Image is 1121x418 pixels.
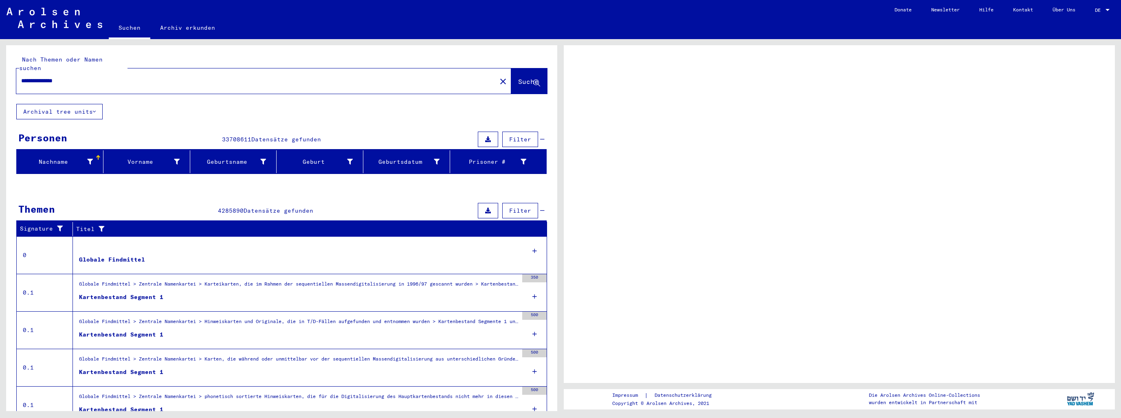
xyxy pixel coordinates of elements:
[79,318,518,329] div: Globale Findmittel > Zentrale Namenkartei > Hinweiskarten und Originale, die in T/D-Fällen aufgef...
[522,312,547,320] div: 500
[20,158,93,166] div: Nachname
[367,155,450,168] div: Geburtsdatum
[1065,389,1096,409] img: yv_logo.png
[453,158,526,166] div: Prisoner #
[509,207,531,214] span: Filter
[79,355,518,367] div: Globale Findmittel > Zentrale Namenkartei > Karten, die während oder unmittelbar vor der sequenti...
[280,158,353,166] div: Geburt‏
[79,280,518,292] div: Globale Findmittel > Zentrale Namenkartei > Karteikarten, die im Rahmen der sequentiellen Massend...
[277,150,363,173] mat-header-cell: Geburt‏
[190,150,277,173] mat-header-cell: Geburtsname
[509,136,531,143] span: Filter
[648,391,721,400] a: Datenschutzerklärung
[19,56,103,72] mat-label: Nach Themen oder Namen suchen
[495,73,511,89] button: Clear
[612,400,721,407] p: Copyright © Arolsen Archives, 2021
[17,349,73,386] td: 0.1
[522,387,547,395] div: 500
[17,311,73,349] td: 0.1
[79,293,163,301] div: Kartenbestand Segment 1
[502,203,538,218] button: Filter
[150,18,225,37] a: Archiv erkunden
[869,392,980,399] p: Die Arolsen Archives Online-Collections
[244,207,313,214] span: Datensätze gefunden
[79,405,163,414] div: Kartenbestand Segment 1
[107,155,190,168] div: Vorname
[869,399,980,406] p: wurden entwickelt in Partnerschaft mit
[17,236,73,274] td: 0
[218,207,244,214] span: 4285890
[17,150,103,173] mat-header-cell: Nachname
[222,136,251,143] span: 33708611
[76,222,539,235] div: Titel
[107,158,180,166] div: Vorname
[511,68,547,94] button: Suche
[76,225,531,233] div: Titel
[193,158,266,166] div: Geburtsname
[367,158,440,166] div: Geburtsdatum
[518,77,539,86] span: Suche
[103,150,190,173] mat-header-cell: Vorname
[20,155,103,168] div: Nachname
[1095,7,1104,13] span: DE
[612,391,721,400] div: |
[18,202,55,216] div: Themen
[79,393,518,404] div: Globale Findmittel > Zentrale Namenkartei > phonetisch sortierte Hinweiskarten, die für die Digit...
[450,150,546,173] mat-header-cell: Prisoner #
[502,132,538,147] button: Filter
[20,224,66,233] div: Signature
[79,255,145,264] div: Globale Findmittel
[522,274,547,282] div: 350
[18,130,67,145] div: Personen
[79,330,163,339] div: Kartenbestand Segment 1
[522,349,547,357] div: 500
[16,104,103,119] button: Archival tree units
[79,368,163,376] div: Kartenbestand Segment 1
[20,222,75,235] div: Signature
[251,136,321,143] span: Datensätze gefunden
[363,150,450,173] mat-header-cell: Geburtsdatum
[453,155,536,168] div: Prisoner #
[7,8,102,28] img: Arolsen_neg.svg
[193,155,277,168] div: Geburtsname
[498,77,508,86] mat-icon: close
[109,18,150,39] a: Suchen
[280,155,363,168] div: Geburt‏
[612,391,644,400] a: Impressum
[17,274,73,311] td: 0.1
